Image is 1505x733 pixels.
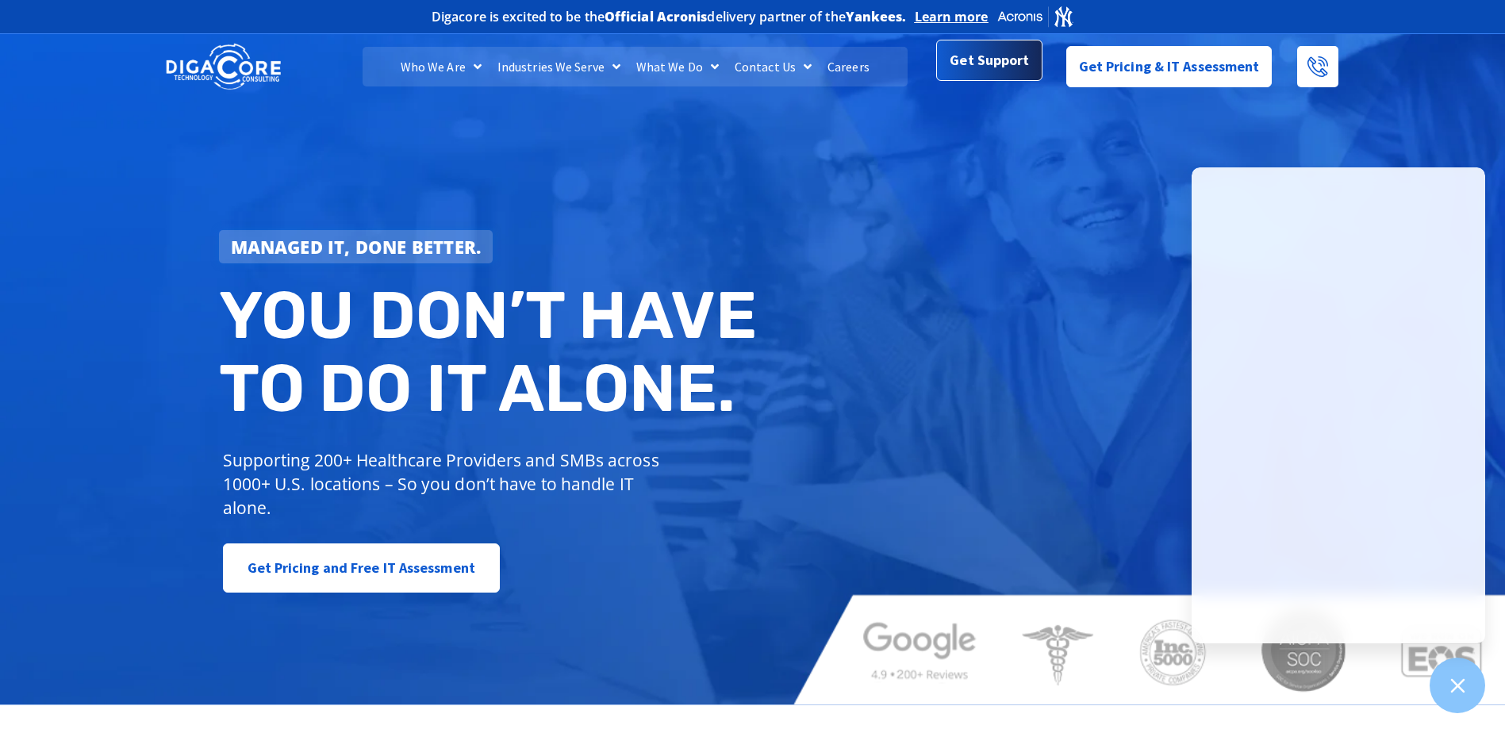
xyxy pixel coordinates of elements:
[393,47,490,86] a: Who We Are
[936,40,1042,81] a: Get Support
[231,235,482,259] strong: Managed IT, done better.
[628,47,727,86] a: What We Do
[432,10,907,23] h2: Digacore is excited to be the delivery partner of the
[490,47,628,86] a: Industries We Serve
[996,5,1074,28] img: Acronis
[1079,51,1260,83] span: Get Pricing & IT Assessment
[820,47,877,86] a: Careers
[223,448,666,520] p: Supporting 200+ Healthcare Providers and SMBs across 1000+ U.S. locations – So you don’t have to ...
[219,279,765,424] h2: You don’t have to do IT alone.
[727,47,820,86] a: Contact Us
[363,47,907,86] nav: Menu
[1066,46,1273,87] a: Get Pricing & IT Assessment
[846,8,907,25] b: Yankees.
[166,42,281,92] img: DigaCore Technology Consulting
[1192,167,1485,643] iframe: Chatgenie Messenger
[605,8,708,25] b: Official Acronis
[915,9,989,25] a: Learn more
[950,44,1029,76] span: Get Support
[248,552,475,584] span: Get Pricing and Free IT Assessment
[219,230,493,263] a: Managed IT, done better.
[223,543,500,593] a: Get Pricing and Free IT Assessment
